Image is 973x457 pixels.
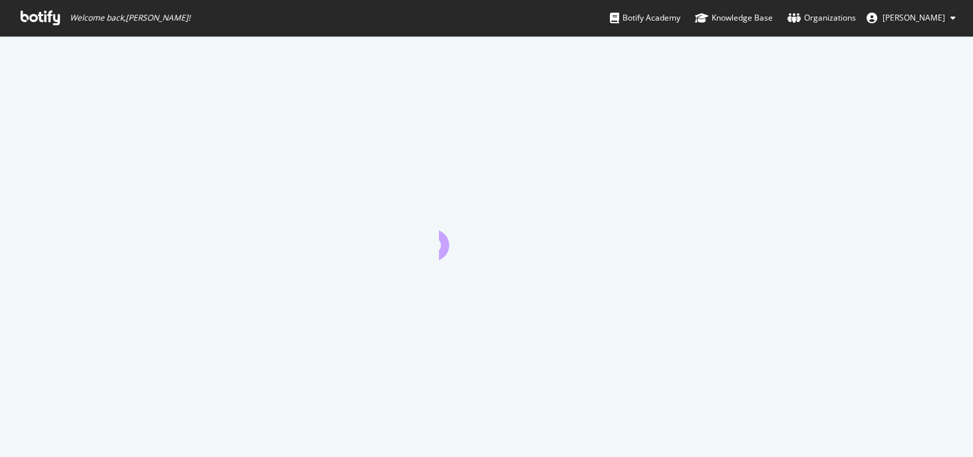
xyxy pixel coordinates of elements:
button: [PERSON_NAME] [856,7,966,29]
div: Knowledge Base [695,11,773,25]
div: Botify Academy [610,11,680,25]
span: Isaac Brown [883,12,945,23]
div: Organizations [787,11,856,25]
div: animation [439,212,535,260]
span: Welcome back, [PERSON_NAME] ! [70,13,190,23]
